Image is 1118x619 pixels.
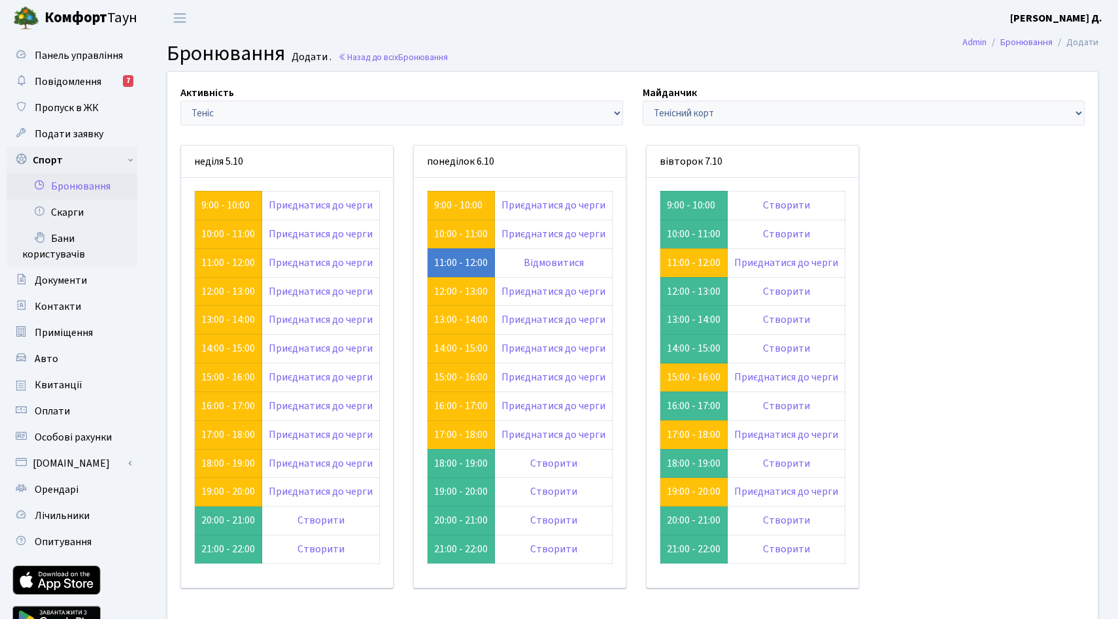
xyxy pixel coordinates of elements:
a: Створити [763,399,810,413]
a: Пропуск в ЖК [7,95,137,121]
td: 21:00 - 22:00 [195,535,262,564]
a: Приєднатися до черги [501,341,605,356]
a: 10:00 - 11:00 [434,227,488,241]
td: 20:00 - 21:00 [428,507,495,535]
a: Квитанції [7,372,137,398]
td: 10:00 - 11:00 [660,220,728,248]
a: Орендарі [7,477,137,503]
a: Бронювання [7,173,137,199]
a: Приєднатися до черги [501,399,605,413]
span: Лічильники [35,509,90,523]
a: 16:00 - 17:00 [201,399,255,413]
a: Приєднатися до черги [734,427,838,442]
a: Авто [7,346,137,372]
a: Бронювання [1000,35,1053,49]
span: Авто [35,352,58,366]
a: Контакти [7,293,137,320]
a: Створити [763,513,810,527]
b: Комфорт [44,7,107,28]
td: 21:00 - 22:00 [660,535,728,564]
a: Панель управління [7,42,137,69]
small: Додати . [289,51,331,63]
a: Лічильники [7,503,137,529]
a: Скарги [7,199,137,226]
a: Приєднатися до черги [269,312,373,327]
span: Контакти [35,299,81,314]
span: Квитанції [35,378,82,392]
a: 18:00 - 19:00 [201,456,255,471]
td: 19:00 - 20:00 [428,478,495,507]
a: Створити [530,484,577,499]
div: 7 [123,75,133,87]
a: Створити [763,312,810,327]
a: Створити [530,513,577,527]
a: Спорт [7,147,137,173]
a: [DOMAIN_NAME] [7,450,137,477]
a: Відмовитися [524,256,584,270]
td: 18:00 - 19:00 [428,449,495,478]
a: 11:00 - 12:00 [667,256,720,270]
span: Таун [44,7,137,29]
td: 12:00 - 13:00 [660,277,728,306]
a: Назад до всіхБронювання [338,51,448,63]
a: Подати заявку [7,121,137,147]
a: Приєднатися до черги [269,198,373,212]
a: Приєднатися до черги [269,399,373,413]
a: Приєднатися до черги [269,370,373,384]
a: Створити [530,456,577,471]
a: Створити [763,227,810,241]
a: Оплати [7,398,137,424]
a: Приєднатися до черги [734,484,838,499]
a: Приміщення [7,320,137,346]
span: Повідомлення [35,75,101,89]
label: Активність [180,85,234,101]
nav: breadcrumb [943,29,1118,56]
a: Приєднатися до черги [269,456,373,471]
a: Приєднатися до черги [501,427,605,442]
div: неділя 5.10 [181,146,393,178]
a: 17:00 - 18:00 [667,427,720,442]
a: 15:00 - 16:00 [434,370,488,384]
a: Приєднатися до черги [501,284,605,299]
li: Додати [1053,35,1098,50]
td: 14:00 - 15:00 [660,335,728,363]
a: Приєднатися до черги [501,227,605,241]
span: Орендарі [35,482,78,497]
span: Оплати [35,404,70,418]
a: Документи [7,267,137,293]
a: Приєднатися до черги [269,227,373,241]
span: Подати заявку [35,127,103,141]
a: Створити [530,542,577,556]
a: Приєднатися до черги [269,284,373,299]
a: 14:00 - 15:00 [201,341,255,356]
a: 12:00 - 13:00 [201,284,255,299]
span: Бронювання [398,51,448,63]
div: вівторок 7.10 [647,146,858,178]
a: 14:00 - 15:00 [434,341,488,356]
a: Приєднатися до черги [734,256,838,270]
label: Майданчик [643,85,697,101]
a: 17:00 - 18:00 [201,427,255,442]
a: Приєднатися до черги [501,198,605,212]
a: Створити [763,284,810,299]
td: 20:00 - 21:00 [195,507,262,535]
a: 19:00 - 20:00 [201,484,255,499]
a: 17:00 - 18:00 [434,427,488,442]
a: Особові рахунки [7,424,137,450]
a: Приєднатися до черги [269,427,373,442]
td: 21:00 - 22:00 [428,535,495,564]
a: 9:00 - 10:00 [434,198,483,212]
td: 16:00 - 17:00 [660,392,728,420]
a: 10:00 - 11:00 [201,227,255,241]
a: 12:00 - 13:00 [434,284,488,299]
a: Приєднатися до черги [501,370,605,384]
a: Приєднатися до черги [269,484,373,499]
a: 13:00 - 14:00 [434,312,488,327]
span: Документи [35,273,87,288]
span: Пропуск в ЖК [35,101,99,115]
span: Бронювання [167,39,285,69]
a: Бани користувачів [7,226,137,267]
b: [PERSON_NAME] Д. [1010,11,1102,25]
a: Приєднатися до черги [501,312,605,327]
a: Створити [763,456,810,471]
